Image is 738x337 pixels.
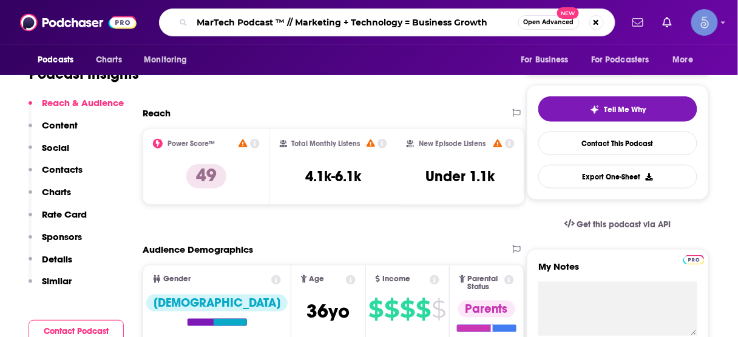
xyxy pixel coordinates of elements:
[577,219,671,230] span: Get this podcast via API
[29,142,69,164] button: Social
[628,12,648,33] a: Show notifications dropdown
[159,8,615,36] div: Search podcasts, credits, & more...
[468,275,503,291] span: Parental Status
[42,119,78,131] p: Content
[310,275,325,283] span: Age
[305,167,361,185] h3: 4.1k-6.1k
[168,139,215,148] h2: Power Score™
[590,105,600,115] img: tell me why sparkle
[691,9,718,36] img: User Profile
[512,48,584,72] button: open menu
[88,48,129,72] a: Charts
[521,52,569,68] span: For Business
[42,275,72,287] p: Similar
[419,139,486,148] h2: New Episode Listens
[186,164,226,189] p: 49
[144,52,187,68] span: Monitoring
[135,48,203,72] button: open menu
[538,165,697,189] button: Export One-Sheet
[426,167,495,185] h3: Under 1.1k
[192,13,518,32] input: Search podcasts, credits, & more...
[458,301,515,318] div: Parents
[432,299,446,319] span: $
[691,9,718,36] button: Show profile menu
[555,210,681,239] a: Get this podcast via API
[29,253,72,276] button: Details
[524,19,574,25] span: Open Advanced
[583,48,667,72] button: open menu
[42,209,87,220] p: Rate Card
[306,299,350,323] span: 36 yo
[42,253,72,265] p: Details
[658,12,677,33] a: Show notifications dropdown
[96,52,122,68] span: Charts
[42,142,69,153] p: Social
[401,299,415,319] span: $
[42,164,83,175] p: Contacts
[382,275,410,283] span: Income
[518,15,580,30] button: Open AdvancedNew
[29,275,72,298] button: Similar
[42,97,124,108] p: Reach & Audience
[143,107,171,119] h2: Reach
[557,7,579,19] span: New
[29,164,83,186] button: Contacts
[292,139,361,148] h2: Total Monthly Listens
[42,231,82,242] p: Sponsors
[29,186,71,209] button: Charts
[691,9,718,36] span: Logged in as Spiral5-G1
[38,52,73,68] span: Podcasts
[42,186,71,198] p: Charts
[143,244,253,255] h2: Audience Demographics
[683,253,705,265] a: Pro website
[538,96,697,122] button: tell me why sparkleTell Me Why
[416,299,431,319] span: $
[163,275,191,283] span: Gender
[683,255,705,265] img: Podchaser Pro
[538,132,697,155] a: Contact This Podcast
[385,299,399,319] span: $
[538,261,697,282] label: My Notes
[20,11,137,34] img: Podchaser - Follow, Share and Rate Podcasts
[29,119,78,142] button: Content
[29,209,87,231] button: Rate Card
[146,295,288,312] div: [DEMOGRAPHIC_DATA]
[29,97,124,119] button: Reach & Audience
[29,48,89,72] button: open menu
[665,48,709,72] button: open menu
[673,52,694,68] span: More
[29,231,82,253] button: Sponsors
[604,105,646,115] span: Tell Me Why
[591,52,649,68] span: For Podcasters
[369,299,384,319] span: $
